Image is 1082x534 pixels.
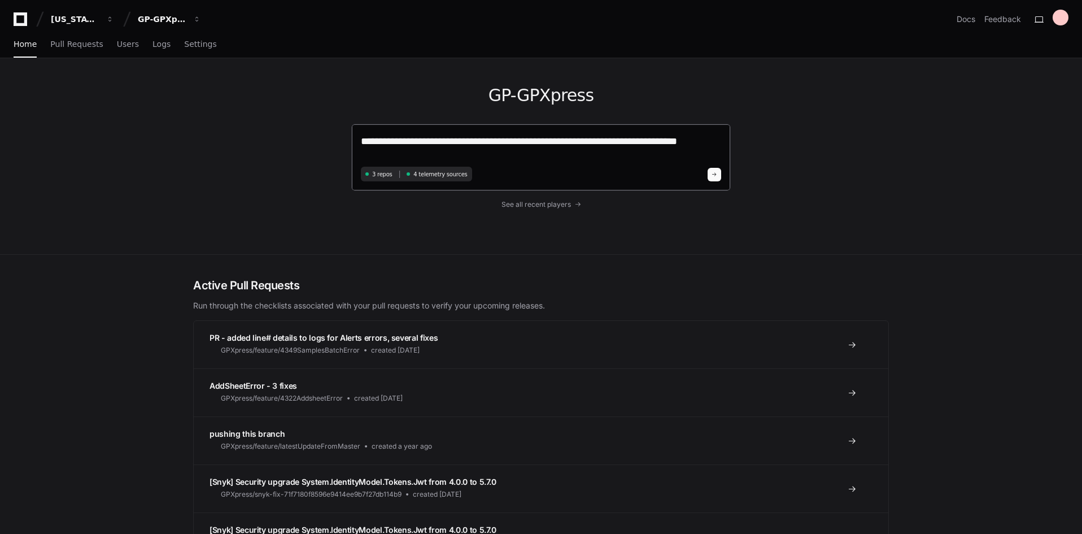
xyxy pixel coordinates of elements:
span: GPXpress/feature/4322AddsheetError [221,394,343,403]
span: pushing this branch [210,429,285,439]
span: Logs [152,41,171,47]
p: Run through the checklists associated with your pull requests to verify your upcoming releases. [193,300,889,311]
span: created [DATE] [371,346,420,355]
h2: Active Pull Requests [193,277,889,293]
div: GP-GPXpress [138,14,186,25]
span: created [DATE] [413,490,461,499]
span: created [DATE] [354,394,403,403]
span: [Snyk] Security upgrade System.IdentityModel.Tokens.Jwt from 4.0.0 to 5.7.0 [210,477,496,487]
h1: GP-GPXpress [351,85,731,106]
a: See all recent players [351,200,731,209]
a: Pull Requests [50,32,103,58]
span: GPXpress/feature/latestUpdateFromMaster [221,442,360,451]
button: GP-GPXpress [133,9,206,29]
span: See all recent players [501,200,571,209]
span: PR - added line# details to logs for Alerts errors, several fixes [210,333,438,342]
a: Home [14,32,37,58]
a: Logs [152,32,171,58]
span: Pull Requests [50,41,103,47]
a: pushing this branchGPXpress/feature/latestUpdateFromMastercreated a year ago [194,416,888,464]
span: created a year ago [372,442,432,451]
span: 3 repos [372,170,392,179]
a: Docs [957,14,975,25]
a: Settings [184,32,216,58]
div: [US_STATE] Pacific [51,14,99,25]
span: GPXpress/snyk-fix-71f7180f8596e9414ee9b7f27db114b9 [221,490,402,499]
span: GPXpress/feature/4349SamplesBatchError [221,346,360,355]
a: [Snyk] Security upgrade System.IdentityModel.Tokens.Jwt from 4.0.0 to 5.7.0GPXpress/snyk-fix-71f7... [194,464,888,513]
span: Users [117,41,139,47]
span: 4 telemetry sources [413,170,467,179]
button: Feedback [984,14,1021,25]
span: AddSheetError - 3 fixes [210,381,297,390]
span: Settings [184,41,216,47]
a: PR - added line# details to logs for Alerts errors, several fixesGPXpress/feature/4349SamplesBatc... [194,321,888,368]
button: [US_STATE] Pacific [46,9,119,29]
a: AddSheetError - 3 fixesGPXpress/feature/4322AddsheetErrorcreated [DATE] [194,368,888,416]
a: Users [117,32,139,58]
span: Home [14,41,37,47]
